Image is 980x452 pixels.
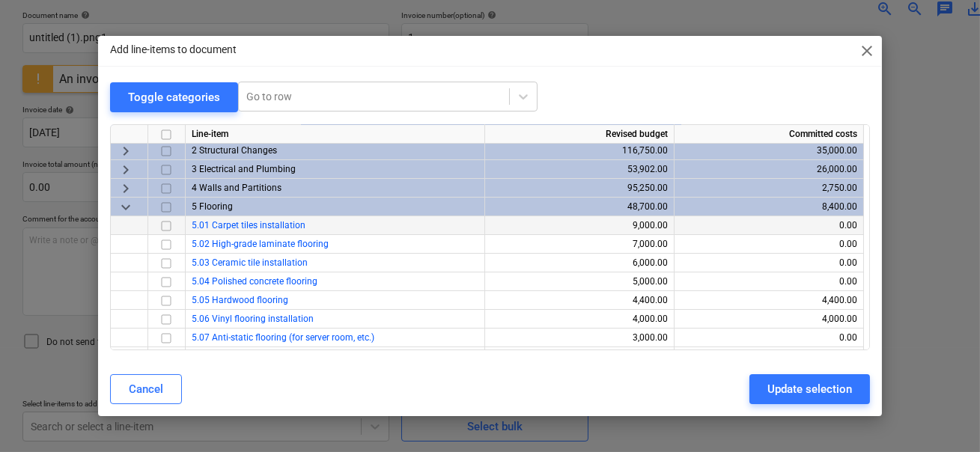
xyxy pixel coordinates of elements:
a: 5.02 High-grade laminate flooring [192,239,329,249]
span: 2 Structural Changes [192,145,277,156]
button: Toggle categories [110,82,238,112]
iframe: Chat Widget [905,380,980,452]
a: 5.04 Polished concrete flooring [192,276,317,287]
div: Committed costs [675,125,864,144]
a: 5.05 Hardwood flooring [192,295,288,305]
div: 26,000.00 [681,160,857,179]
span: 5 Flooring [192,201,233,212]
div: 8,400.00 [681,198,857,216]
div: 0.00 [681,347,857,366]
div: 4,000.00 [491,310,668,329]
span: 4 Walls and Partitions [192,183,281,193]
div: 95,250.00 [491,179,668,198]
span: keyboard_arrow_right [117,142,135,160]
div: 6,000.00 [491,254,668,272]
div: 0.00 [681,216,857,235]
div: 5,000.00 [491,272,668,291]
div: 3,000.00 [491,329,668,347]
a: 5.07 Anti-static flooring (for server room, etc.) [192,332,374,343]
div: 35,000.00 [681,141,857,160]
div: Line-item [186,125,485,144]
div: 9,000.00 [491,216,668,235]
div: Revised budget [485,125,675,144]
div: 2,750.00 [681,179,857,198]
div: 4,400.00 [681,291,857,310]
a: 5.03 Ceramic tile installation [192,257,308,268]
span: close [858,42,876,60]
div: 116,750.00 [491,141,668,160]
div: 0.00 [681,235,857,254]
span: 3 Electrical and Plumbing [192,164,296,174]
button: Update selection [749,374,870,404]
p: Add line-items to document [110,42,237,58]
div: 1,800.00 [491,347,668,366]
div: 4,000.00 [681,310,857,329]
div: 4,400.00 [491,291,668,310]
span: keyboard_arrow_right [117,161,135,179]
div: Update selection [767,379,852,399]
span: keyboard_arrow_right [117,180,135,198]
a: 5.06 Vinyl flooring installation [192,314,314,324]
div: 0.00 [681,329,857,347]
div: Cancel [129,379,163,399]
div: 0.00 [681,272,857,291]
div: 0.00 [681,254,857,272]
div: 7,000.00 [491,235,668,254]
div: Toggle categories [128,88,220,107]
a: 5.01 Carpet tiles installation [192,220,305,230]
div: 48,700.00 [491,198,668,216]
button: Cancel [110,374,182,404]
div: 53,902.00 [491,160,668,179]
span: keyboard_arrow_down [117,198,135,216]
